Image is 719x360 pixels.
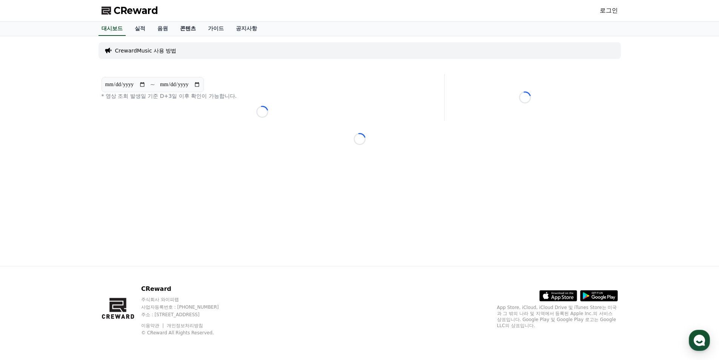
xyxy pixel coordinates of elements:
[151,22,174,36] a: 음원
[141,330,233,336] p: © CReward All Rights Reserved.
[50,239,97,258] a: 대화
[150,80,155,89] p: ~
[141,312,233,318] p: 주소 : [STREET_ADDRESS]
[167,323,203,328] a: 개인정보처리방침
[141,284,233,294] p: CReward
[117,251,126,257] span: 설정
[97,239,145,258] a: 설정
[115,47,177,54] a: CrewardMusic 사용 방법
[24,251,28,257] span: 홈
[600,6,618,15] a: 로그인
[99,22,126,36] a: 대시보드
[102,92,423,100] p: * 영상 조회 발생일 기준 D+3일 이후 확인이 가능합니다.
[174,22,202,36] a: 콘텐츠
[141,304,233,310] p: 사업자등록번호 : [PHONE_NUMBER]
[141,297,233,303] p: 주식회사 와이피랩
[2,239,50,258] a: 홈
[102,5,158,17] a: CReward
[69,251,78,257] span: 대화
[129,22,151,36] a: 실적
[202,22,230,36] a: 가이드
[230,22,263,36] a: 공지사항
[141,323,165,328] a: 이용약관
[114,5,158,17] span: CReward
[497,304,618,329] p: App Store, iCloud, iCloud Drive 및 iTunes Store는 미국과 그 밖의 나라 및 지역에서 등록된 Apple Inc.의 서비스 상표입니다. Goo...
